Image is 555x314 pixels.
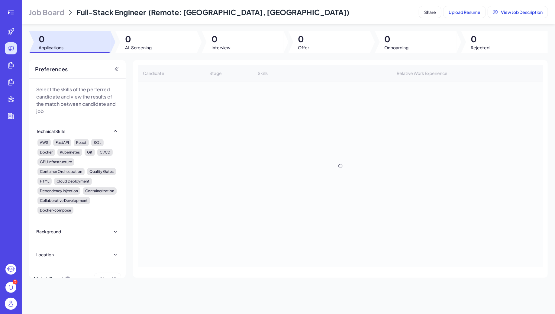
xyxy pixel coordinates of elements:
[36,251,54,257] div: Location
[13,280,18,284] div: 3
[74,139,89,146] div: React
[83,187,117,195] div: Containerization
[471,34,490,44] span: 0
[29,7,64,17] span: Job Board
[54,178,92,185] div: Cloud Deployment
[298,44,309,50] span: Offer
[39,34,63,44] span: 0
[37,197,90,204] div: Collaborative Development
[57,149,82,156] div: Kubernetes
[125,44,152,50] span: AI-Screening
[298,34,309,44] span: 0
[419,6,441,18] button: Share
[37,207,73,214] div: Docker-compose
[125,34,152,44] span: 0
[471,44,490,50] span: Rejected
[385,44,409,50] span: Onboarding
[424,9,436,15] span: Share
[37,178,52,185] div: HTML
[37,168,85,175] div: Container Orchestration
[87,168,116,175] div: Quality Gates
[53,139,71,146] div: FastAPI
[501,9,543,15] span: View Job Description
[37,187,80,195] div: Dependency Injection
[97,149,113,156] div: CI/CD
[488,6,548,18] button: View Job Description
[211,34,231,44] span: 0
[211,44,231,50] span: Interview
[36,228,61,235] div: Background
[449,9,480,15] span: Upload Resume
[36,86,118,115] p: Select the skills of the perferred candidate and view the results of the match between candidate ...
[444,6,486,18] button: Upload Resume
[76,8,349,17] span: Full-Stack Engineer (Remote: [GEOGRAPHIC_DATA], [GEOGRAPHIC_DATA])
[37,158,74,166] div: GPU Infrastructure
[5,298,17,310] img: user_logo.png
[34,273,71,285] div: Match Result
[94,273,121,285] button: Clear All
[91,139,104,146] div: SQL
[99,276,116,282] span: Clear All
[85,149,95,156] div: Git
[37,149,55,156] div: Docker
[39,44,63,50] span: Applications
[37,139,51,146] div: AWS
[36,128,65,134] div: Technical Skills
[385,34,409,44] span: 0
[35,65,68,73] span: Preferences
